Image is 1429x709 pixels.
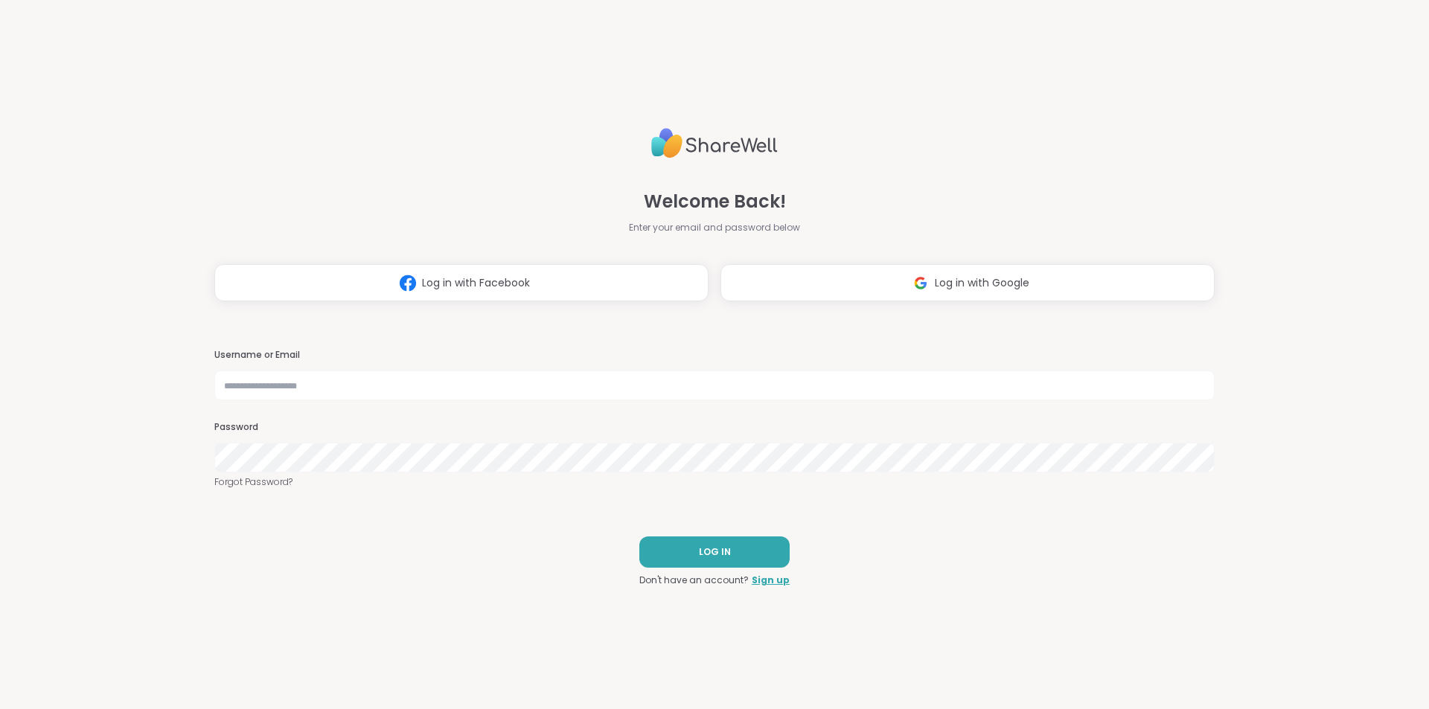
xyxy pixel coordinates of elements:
span: Log in with Google [935,275,1029,291]
a: Sign up [752,574,790,587]
button: Log in with Facebook [214,264,709,301]
button: LOG IN [639,536,790,568]
button: Log in with Google [720,264,1215,301]
img: ShareWell Logomark [394,269,422,297]
span: Don't have an account? [639,574,749,587]
span: Enter your email and password below [629,221,800,234]
h3: Username or Email [214,349,1215,362]
img: ShareWell Logomark [907,269,935,297]
img: ShareWell Logo [651,122,778,164]
h3: Password [214,421,1215,434]
span: Welcome Back! [644,188,786,215]
a: Forgot Password? [214,475,1215,489]
span: Log in with Facebook [422,275,530,291]
span: LOG IN [699,545,731,559]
